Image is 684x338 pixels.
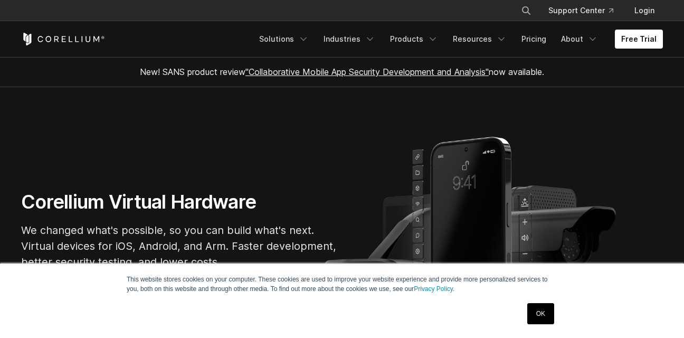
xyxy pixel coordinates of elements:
a: About [555,30,604,49]
p: This website stores cookies on your computer. These cookies are used to improve your website expe... [127,275,557,294]
a: Privacy Policy. [414,285,454,293]
a: Resources [446,30,513,49]
div: Navigation Menu [253,30,663,49]
span: New! SANS product review now available. [140,67,544,77]
div: Navigation Menu [508,1,663,20]
a: Industries [317,30,382,49]
a: Support Center [540,1,622,20]
a: OK [527,303,554,324]
a: "Collaborative Mobile App Security Development and Analysis" [245,67,489,77]
a: Corellium Home [21,33,105,45]
a: Login [626,1,663,20]
a: Free Trial [615,30,663,49]
a: Pricing [515,30,553,49]
a: Solutions [253,30,315,49]
h1: Corellium Virtual Hardware [21,190,338,214]
button: Search [517,1,536,20]
a: Products [384,30,444,49]
p: We changed what's possible, so you can build what's next. Virtual devices for iOS, Android, and A... [21,222,338,270]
